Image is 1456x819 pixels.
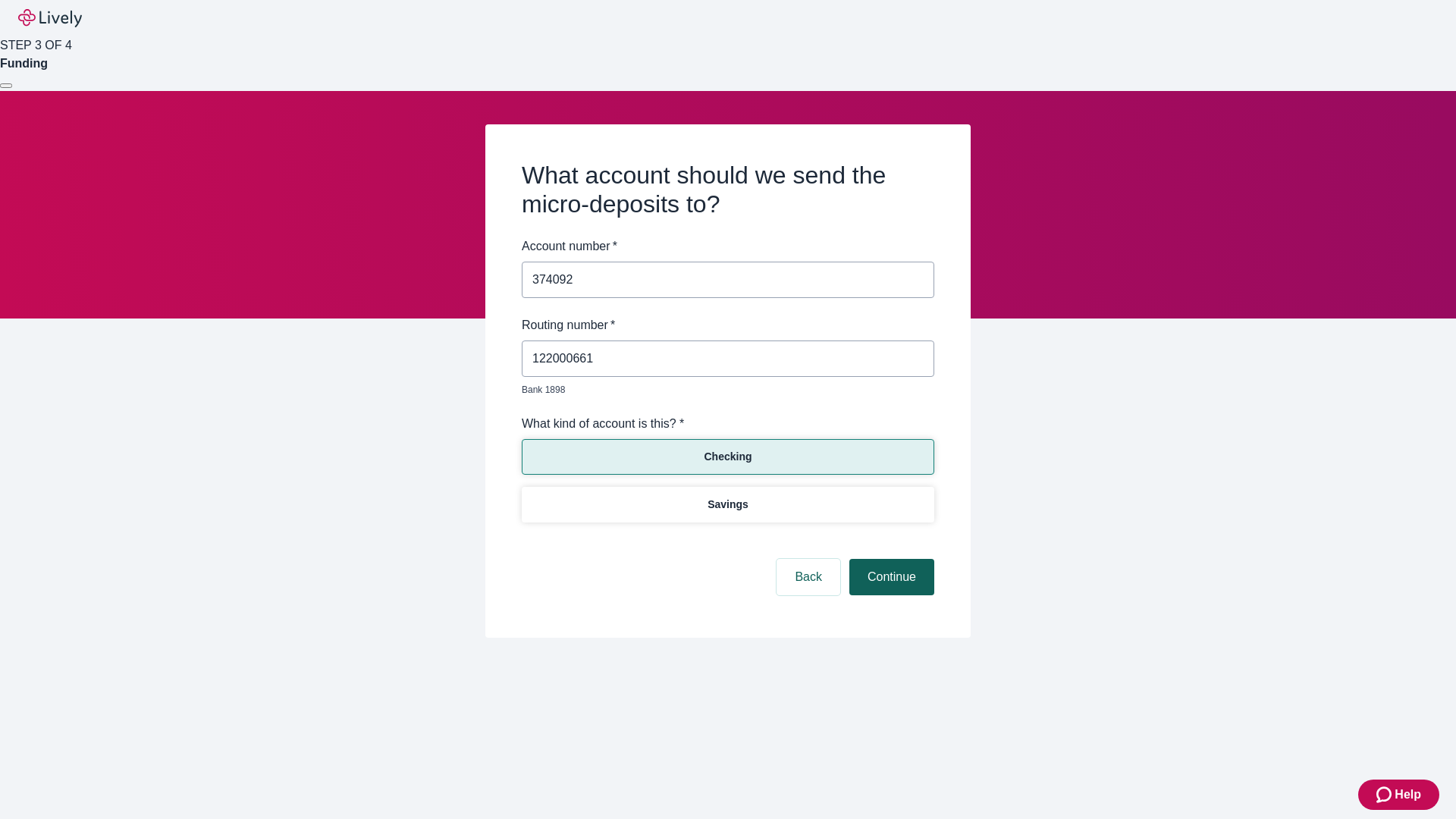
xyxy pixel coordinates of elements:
label: Account number [522,237,617,256]
p: Checking [704,449,752,465]
h2: What account should we send the micro-deposits to? [522,161,934,219]
button: Zendesk support iconHelp [1358,780,1439,810]
p: Savings [708,497,748,513]
svg: Zendesk support icon [1376,786,1395,804]
label: Routing number [522,316,615,334]
button: Back [777,559,840,595]
button: Continue [849,559,934,595]
img: Lively [18,9,82,27]
label: What kind of account is this? * [522,415,684,433]
button: Checking [522,439,934,475]
span: Help [1395,786,1421,804]
p: Bank 1898 [522,383,924,397]
button: Savings [522,487,934,522]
